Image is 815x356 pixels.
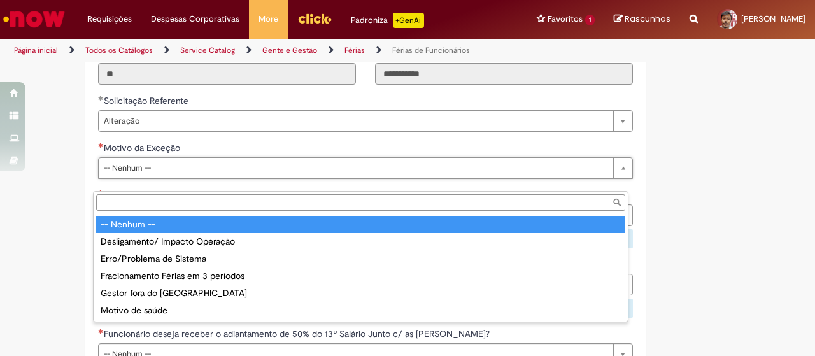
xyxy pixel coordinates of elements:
[94,213,628,322] ul: Motivo da Exceção
[96,285,625,302] div: Gestor fora do [GEOGRAPHIC_DATA]
[96,250,625,267] div: Erro/Problema de Sistema
[96,216,625,233] div: -- Nenhum --
[96,233,625,250] div: Desligamento/ Impacto Operação
[96,302,625,319] div: Motivo de saúde
[96,267,625,285] div: Fracionamento Férias em 3 períodos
